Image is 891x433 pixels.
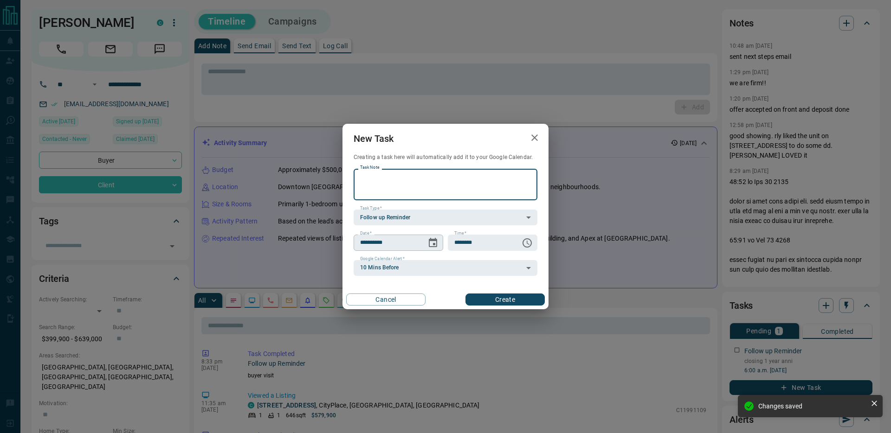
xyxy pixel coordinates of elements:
[424,234,442,252] button: Choose date, selected date is Sep 16, 2025
[454,230,466,236] label: Time
[354,260,537,276] div: 10 Mins Before
[346,293,426,306] button: Cancel
[354,153,537,161] p: Creating a task here will automatically add it to your Google Calendar.
[360,165,379,171] label: Task Note
[465,293,545,306] button: Create
[758,402,867,410] div: Changes saved
[342,124,405,153] h2: New Task
[518,234,536,252] button: Choose time, selected time is 6:00 AM
[360,205,382,211] label: Task Type
[354,210,537,225] div: Follow up Reminder
[360,256,405,262] label: Google Calendar Alert
[360,230,372,236] label: Date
